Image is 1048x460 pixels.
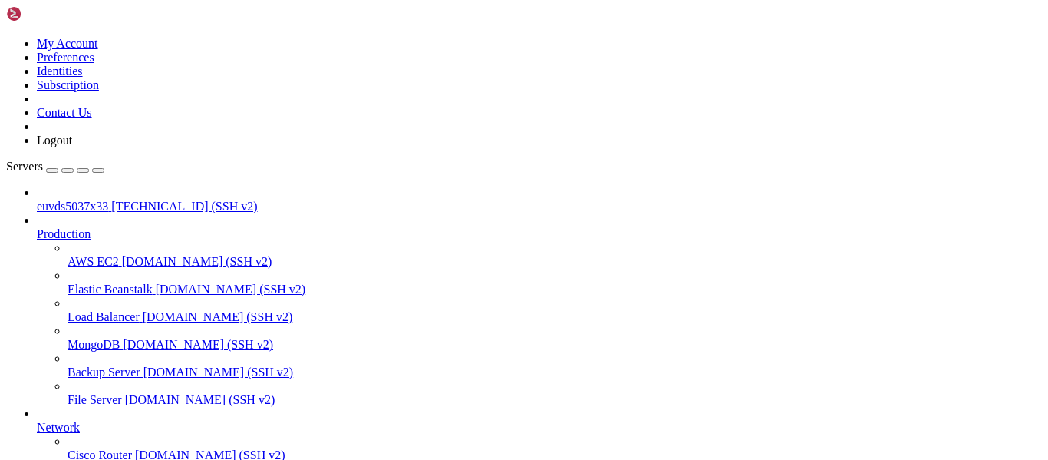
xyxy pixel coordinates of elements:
a: Production [37,227,1042,241]
li: Load Balancer [DOMAIN_NAME] (SSH v2) [68,296,1042,324]
a: My Account [37,37,98,50]
span: File Server [68,393,122,406]
span: [DOMAIN_NAME] (SSH v2) [143,366,294,379]
li: File Server [DOMAIN_NAME] (SSH v2) [68,379,1042,407]
span: [DOMAIN_NAME] (SSH v2) [125,393,275,406]
span: Elastic Beanstalk [68,283,153,296]
span: [DOMAIN_NAME] (SSH v2) [122,255,272,268]
a: Subscription [37,78,99,91]
img: Shellngn [6,6,94,22]
a: AWS EC2 [DOMAIN_NAME] (SSH v2) [68,255,1042,269]
li: Backup Server [DOMAIN_NAME] (SSH v2) [68,352,1042,379]
li: Production [37,213,1042,407]
a: Identities [37,65,83,78]
a: Preferences [37,51,94,64]
span: Production [37,227,91,240]
a: Backup Server [DOMAIN_NAME] (SSH v2) [68,366,1042,379]
span: Network [37,421,80,434]
span: [DOMAIN_NAME] (SSH v2) [143,310,293,323]
a: Logout [37,134,72,147]
span: Servers [6,160,43,173]
span: [DOMAIN_NAME] (SSH v2) [156,283,306,296]
span: MongoDB [68,338,120,351]
span: AWS EC2 [68,255,119,268]
a: Load Balancer [DOMAIN_NAME] (SSH v2) [68,310,1042,324]
span: Load Balancer [68,310,140,323]
a: euvds5037x33 [TECHNICAL_ID] (SSH v2) [37,200,1042,213]
li: AWS EC2 [DOMAIN_NAME] (SSH v2) [68,241,1042,269]
span: [TECHNICAL_ID] (SSH v2) [111,200,257,213]
li: MongoDB [DOMAIN_NAME] (SSH v2) [68,324,1042,352]
span: [DOMAIN_NAME] (SSH v2) [123,338,273,351]
a: Network [37,421,1042,435]
span: euvds5037x33 [37,200,108,213]
a: Elastic Beanstalk [DOMAIN_NAME] (SSH v2) [68,283,1042,296]
a: Contact Us [37,106,92,119]
a: MongoDB [DOMAIN_NAME] (SSH v2) [68,338,1042,352]
a: Servers [6,160,104,173]
li: euvds5037x33 [TECHNICAL_ID] (SSH v2) [37,186,1042,213]
span: Backup Server [68,366,140,379]
li: Elastic Beanstalk [DOMAIN_NAME] (SSH v2) [68,269,1042,296]
a: File Server [DOMAIN_NAME] (SSH v2) [68,393,1042,407]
